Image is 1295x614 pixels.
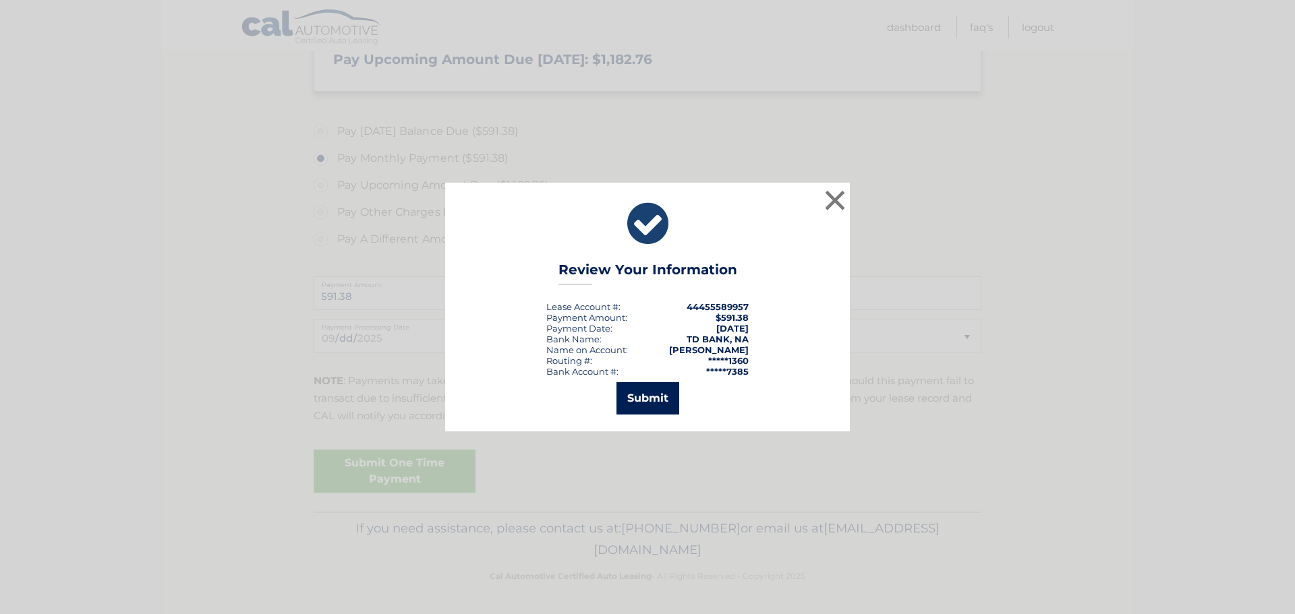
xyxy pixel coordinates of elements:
div: Name on Account: [546,344,628,355]
span: Payment Date [546,323,610,334]
h3: Review Your Information [558,262,737,285]
span: [DATE] [716,323,749,334]
strong: [PERSON_NAME] [669,344,749,355]
div: : [546,323,612,334]
button: × [822,187,848,214]
div: Bank Account #: [546,366,618,377]
div: Payment Amount: [546,312,627,323]
div: Lease Account #: [546,301,621,312]
span: $591.38 [716,312,749,323]
div: Bank Name: [546,334,602,344]
div: Routing #: [546,355,592,366]
strong: TD BANK, NA [687,334,749,344]
strong: 44455589957 [687,301,749,312]
button: Submit [616,382,679,415]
